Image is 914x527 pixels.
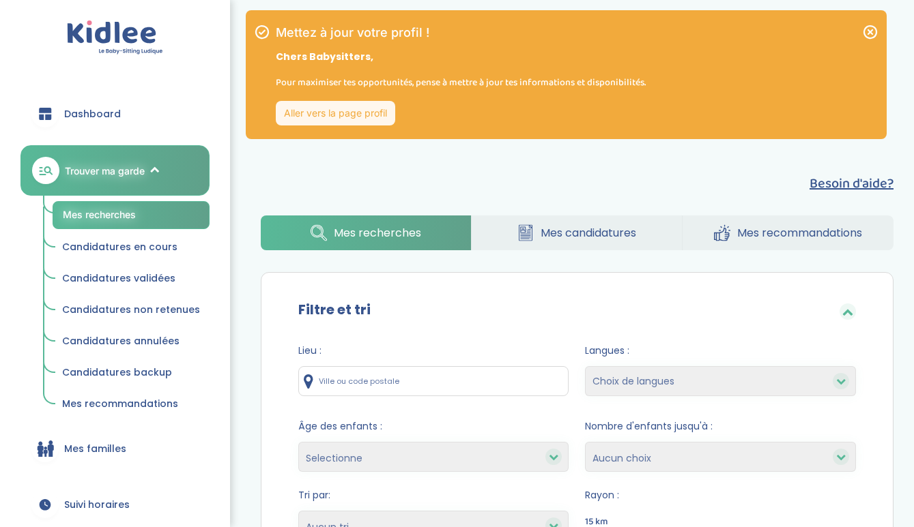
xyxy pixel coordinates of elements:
p: Pour maximiser tes opportunités, pense à mettre à jour tes informations et disponibilités. [276,75,646,90]
button: Besoin d'aide? [810,173,894,194]
span: Mes recommandations [737,224,862,241]
span: Mes candidatures [541,224,636,241]
span: Candidatures validées [62,271,175,285]
span: Mes recherches [334,224,421,241]
a: Candidatures annulées [53,329,210,355]
span: Mes familles [64,442,126,456]
p: Chers Babysitters, [276,50,646,64]
a: Candidatures en cours [53,235,210,260]
img: logo.svg [67,20,163,55]
a: Mes candidatures [472,215,682,250]
a: Dashboard [20,89,210,138]
a: Mes recommandations [53,391,210,417]
h1: Mettez à jour votre profil ! [276,27,646,39]
label: Filtre et tri [298,299,371,320]
span: Suivi horaires [64,498,130,512]
a: Mes recherches [261,215,471,250]
span: Âge des enfants : [298,419,569,434]
a: Candidatures backup [53,360,210,386]
span: Rayon : [585,488,856,502]
a: Candidatures non retenues [53,297,210,323]
a: Mes familles [20,424,210,473]
span: Tri par: [298,488,569,502]
span: Langues : [585,344,856,358]
span: Mes recommandations [62,397,178,410]
a: Trouver ma garde [20,145,210,196]
span: Nombre d'enfants jusqu'à : [585,419,856,434]
span: Mes recherches [63,209,136,220]
span: Trouver ma garde [65,164,145,178]
span: Candidatures backup [62,365,172,379]
a: Aller vers la page profil [276,101,395,125]
span: Dashboard [64,107,121,121]
a: Candidatures validées [53,266,210,292]
span: Candidatures non retenues [62,303,200,316]
a: Mes recherches [53,201,210,229]
span: Lieu : [298,344,569,358]
a: Mes recommandations [683,215,894,250]
span: Candidatures annulées [62,334,180,348]
input: Ville ou code postale [298,366,569,396]
span: Candidatures en cours [62,240,177,254]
